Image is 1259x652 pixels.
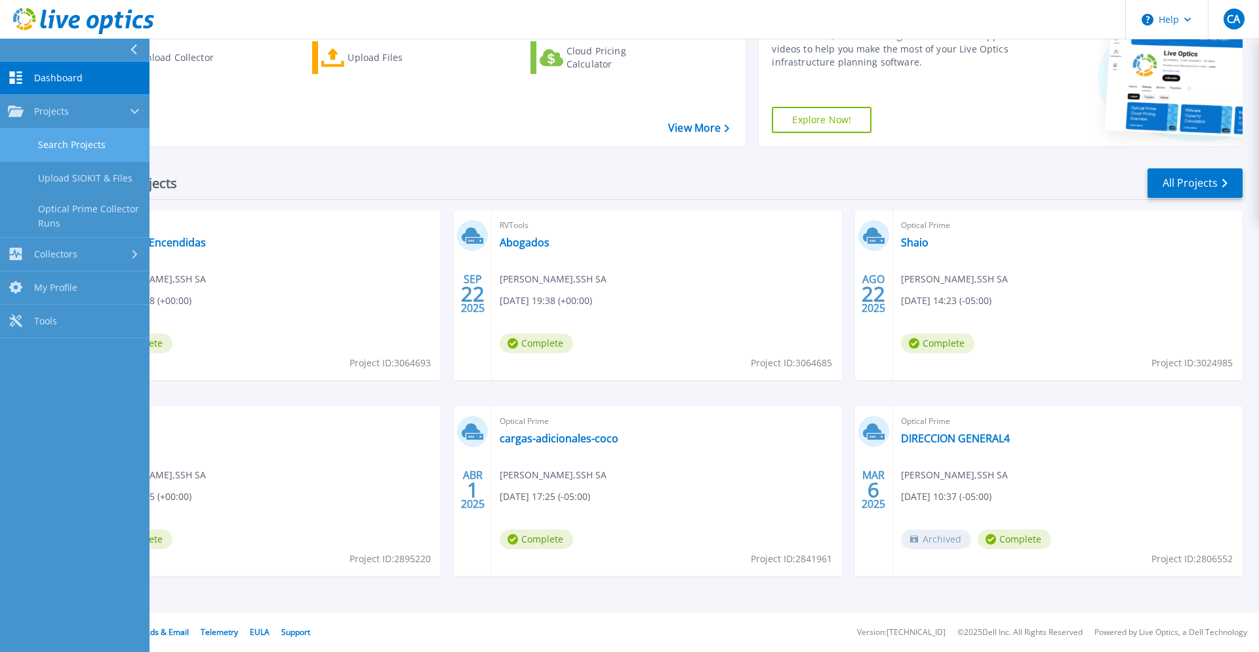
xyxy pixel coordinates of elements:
[751,552,832,566] span: Project ID: 2841961
[350,552,431,566] span: Project ID: 2895220
[772,29,1018,69] div: Find tutorials, instructional guides and other support videos to help you make the most of your L...
[34,315,57,327] span: Tools
[127,45,231,71] div: Download Collector
[901,468,1008,482] span: [PERSON_NAME] , SSH SA
[348,45,452,71] div: Upload Files
[500,414,833,429] span: Optical Prime
[530,41,677,74] a: Cloud Pricing Calculator
[957,628,1083,637] li: © 2025 Dell Inc. All Rights Reserved
[901,218,1235,233] span: Optical Prime
[772,107,871,133] a: Explore Now!
[500,468,607,482] span: [PERSON_NAME] , SSH SA
[99,236,206,249] a: AbogadosEncendidas
[461,288,485,299] span: 22
[901,272,1008,286] span: [PERSON_NAME] , SSH SA
[500,236,550,249] a: Abogados
[901,432,1010,445] a: DIRECCION GENERAL4
[34,72,83,84] span: Dashboard
[500,334,573,353] span: Complete
[500,272,607,286] span: [PERSON_NAME] , SSH SA
[901,294,991,308] span: [DATE] 14:23 (-05:00)
[460,270,485,318] div: SEP 2025
[500,218,833,233] span: RVTools
[250,626,270,638] a: EULA
[857,628,946,637] li: Version: [TECHNICAL_ID]
[145,626,189,638] a: Ads & Email
[901,334,974,353] span: Complete
[350,356,431,370] span: Project ID: 3064693
[861,270,886,318] div: AGO 2025
[868,484,879,495] span: 6
[99,414,433,429] span: RVTools
[99,272,206,286] span: [PERSON_NAME] , SSH SA
[467,484,479,495] span: 1
[978,529,1051,549] span: Complete
[500,529,573,549] span: Complete
[460,466,485,514] div: ABR 2025
[1151,356,1233,370] span: Project ID: 3024985
[500,489,590,504] span: [DATE] 17:25 (-05:00)
[901,529,971,549] span: Archived
[1151,552,1233,566] span: Project ID: 2806552
[312,41,458,74] a: Upload Files
[901,489,991,504] span: [DATE] 10:37 (-05:00)
[567,45,671,71] div: Cloud Pricing Calculator
[281,626,310,638] a: Support
[668,122,729,134] a: View More
[34,282,77,294] span: My Profile
[861,466,886,514] div: MAR 2025
[1148,168,1243,198] a: All Projects
[500,432,618,445] a: cargas-adicionales-coco
[500,294,592,308] span: [DATE] 19:38 (+00:00)
[751,356,832,370] span: Project ID: 3064685
[862,288,885,299] span: 22
[34,248,77,260] span: Collectors
[901,236,929,249] a: Shaio
[201,626,238,638] a: Telemetry
[93,41,239,74] a: Download Collector
[99,218,433,233] span: RVTools
[34,105,69,117] span: Projects
[901,414,1235,429] span: Optical Prime
[99,468,206,482] span: [PERSON_NAME] , SSH SA
[1227,14,1240,24] span: CA
[1094,628,1247,637] li: Powered by Live Optics, a Dell Technology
